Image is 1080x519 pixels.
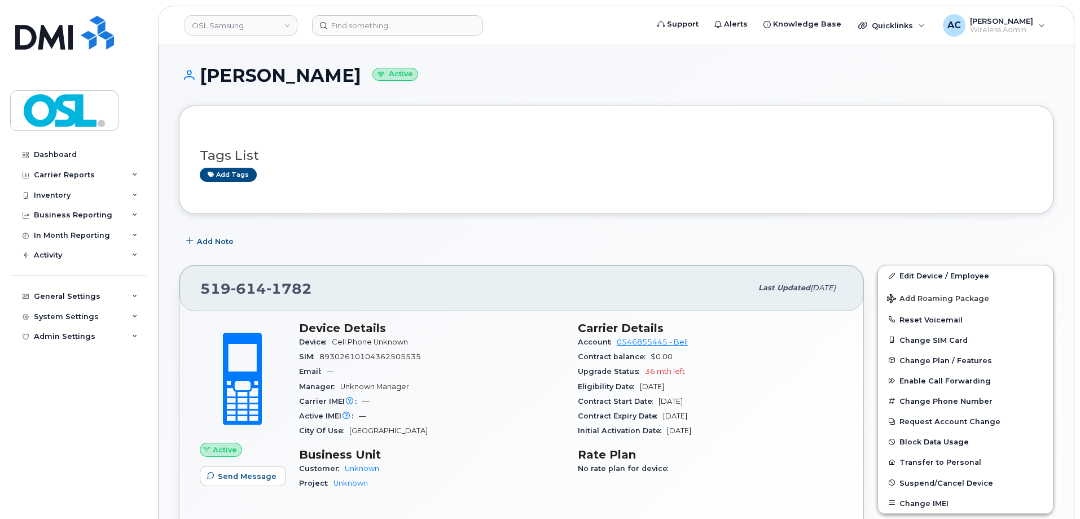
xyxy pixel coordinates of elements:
span: [DATE] [667,426,691,435]
span: Last updated [758,284,810,292]
span: Enable Call Forwarding [899,377,991,385]
span: 36 mth left [645,367,685,376]
a: 0546855445 - Bell [617,338,688,346]
span: City Of Use [299,426,349,435]
button: Add Roaming Package [878,286,1053,309]
span: 1782 [266,280,312,297]
span: Active [213,444,237,455]
span: Unknown Manager [340,382,409,391]
span: Device [299,338,332,346]
span: Carrier IMEI [299,397,362,405]
span: Add Roaming Package [887,294,989,305]
button: Request Account Change [878,411,1053,431]
span: Active IMEI [299,412,359,420]
a: Unknown [333,479,368,487]
button: Change Plan / Features [878,350,1053,370]
span: Account [578,338,617,346]
h3: Rate Plan [578,448,843,461]
span: SIM [299,352,319,361]
span: [DATE] [658,397,683,405]
span: — [362,397,370,405]
button: Transfer to Personal [878,452,1053,472]
button: Change IMEI [878,493,1053,513]
span: [GEOGRAPHIC_DATA] [349,426,428,435]
span: Initial Activation Date [578,426,667,435]
span: Eligibility Date [578,382,640,391]
span: Contract balance [578,352,651,361]
span: $0.00 [651,352,673,361]
button: Change Phone Number [878,391,1053,411]
span: Cell Phone Unknown [332,338,408,346]
span: Add Note [197,236,234,247]
span: Project [299,479,333,487]
span: Email [299,367,327,376]
button: Add Note [179,231,243,251]
small: Active [372,68,418,81]
span: 519 [200,280,312,297]
a: Unknown [345,464,379,473]
button: Change SIM Card [878,330,1053,350]
span: Contract Start Date [578,397,658,405]
span: Send Message [218,471,276,482]
h3: Tags List [200,149,1033,163]
span: Contract Expiry Date [578,412,663,420]
span: — [359,412,366,420]
span: Suspend/Cancel Device [899,478,993,487]
span: — [327,367,334,376]
h3: Business Unit [299,448,564,461]
h3: Carrier Details [578,321,843,335]
button: Send Message [200,466,286,486]
button: Reset Voicemail [878,309,1053,330]
button: Suspend/Cancel Device [878,473,1053,493]
h1: [PERSON_NAME] [179,66,1053,85]
button: Block Data Usage [878,431,1053,452]
span: [DATE] [663,412,687,420]
span: No rate plan for device [578,464,674,473]
span: Change Plan / Features [899,356,992,364]
span: 614 [231,280,266,297]
span: Customer [299,464,345,473]
span: Manager [299,382,340,391]
a: Add tags [200,168,257,182]
h3: Device Details [299,321,564,335]
span: [DATE] [640,382,664,391]
span: 89302610104362505535 [319,352,421,361]
a: Edit Device / Employee [878,265,1053,286]
button: Enable Call Forwarding [878,370,1053,391]
span: [DATE] [810,284,836,292]
span: Upgrade Status [578,367,645,376]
